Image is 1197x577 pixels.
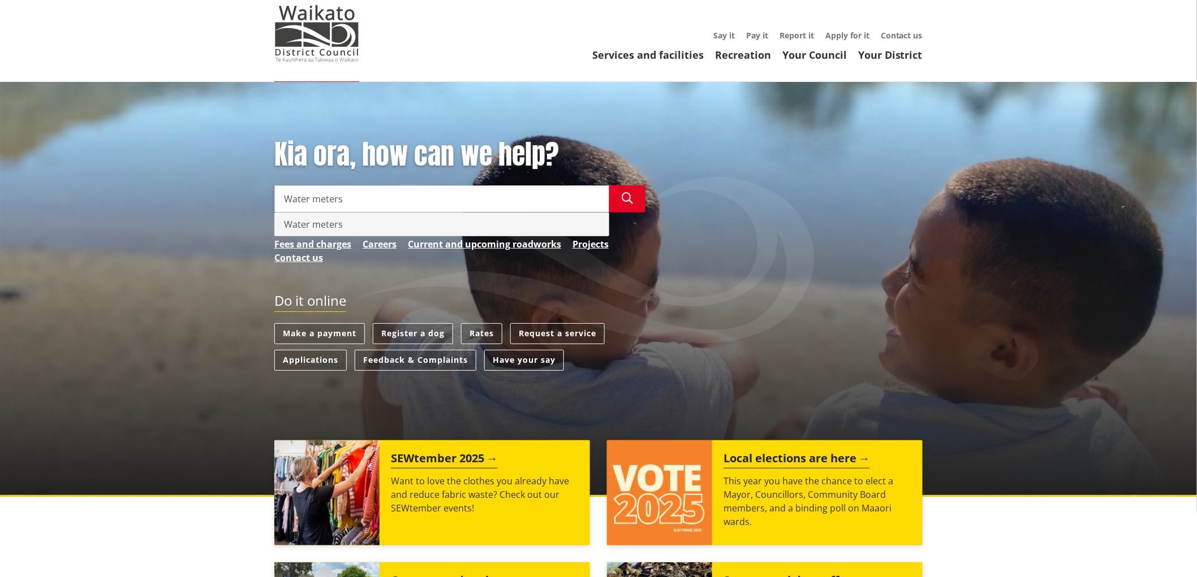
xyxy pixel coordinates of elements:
[510,323,605,344] a: Request a service
[592,48,704,62] a: Services and facilities
[858,48,923,62] a: Your District
[274,251,323,264] a: Contact us
[780,30,814,41] a: Report it
[607,440,712,545] img: Vote 2025
[274,323,365,344] a: Make a payment
[274,237,351,251] a: Fees and charges
[274,440,590,545] a: SEWtember 2025 Want to love the clothes you already have and reduce fabric waste? Check out our S...
[881,30,923,41] a: Contact us
[713,30,735,41] a: Say it
[391,474,579,515] p: Want to love the clothes you already have and reduce fabric waste? Check out our SEWtember events!
[715,48,771,62] a: Recreation
[274,293,346,313] h2: Do it online
[825,30,869,41] a: Apply for it
[782,48,847,62] a: Your Council
[275,213,609,236] div: Water meters
[391,452,498,468] h2: SEWtember 2025
[363,237,397,251] a: Careers
[274,138,645,171] h1: Kia ora, how can we help?
[572,237,609,251] a: Projects
[484,350,564,371] a: Have your say
[1145,530,1186,570] iframe: Messenger Launcher
[274,185,609,212] input: Search input
[408,237,561,251] a: Current and upcoming roadworks
[355,350,476,371] a: Feedback & Complaints
[746,30,768,41] a: Pay it
[724,474,911,528] p: This year you have the chance to elect a Mayor, Councillors, Community Board members, and a bindi...
[607,440,923,545] a: Local elections are here This year you have the chance to elect a Mayor, Councillors, Community B...
[373,323,453,344] a: Register a dog
[274,5,359,62] img: Waikato District Council - Te Kaunihera aa Takiwaa o Waikato
[274,350,347,371] a: Applications
[724,452,870,468] h2: Local elections are here
[461,323,502,344] a: Rates
[274,440,380,545] img: SEWtember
